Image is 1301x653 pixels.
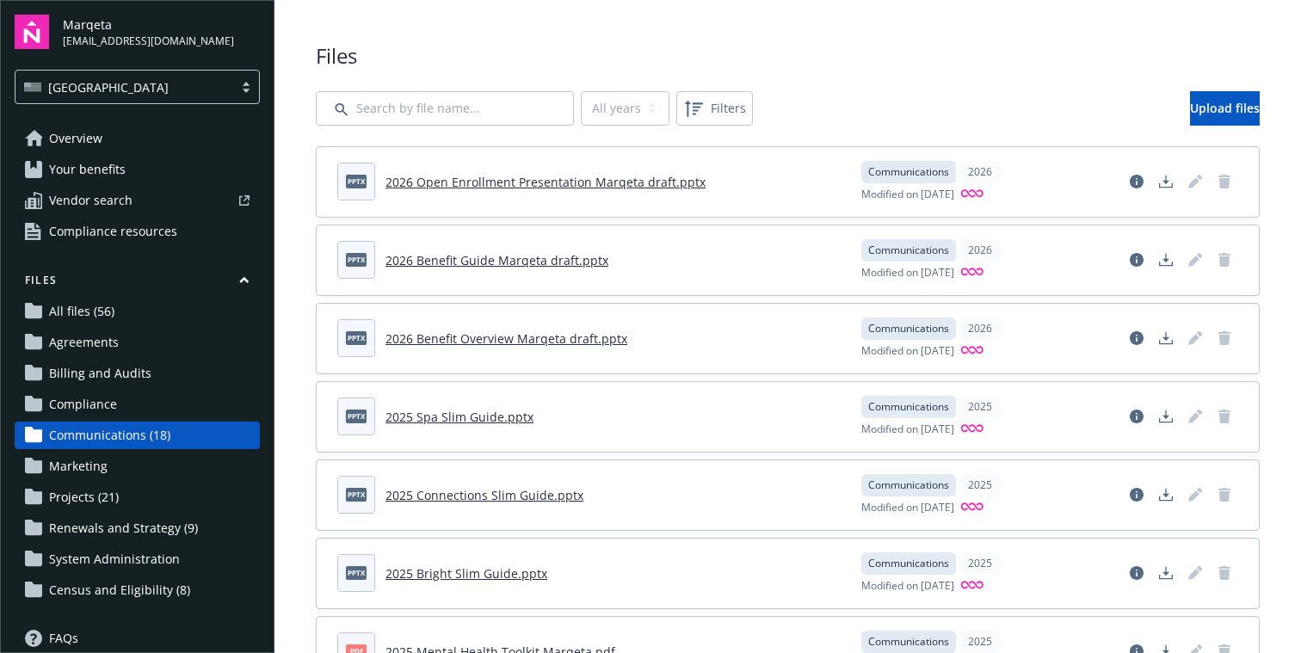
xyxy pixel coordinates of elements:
span: Vendor search [49,187,133,214]
span: Modified on [DATE] [861,343,954,360]
div: 2025 [959,474,1001,496]
span: pptx [346,331,367,344]
span: pptx [346,488,367,501]
a: Download document [1152,403,1180,430]
a: Upload files [1190,91,1260,126]
a: View file details [1123,559,1150,587]
span: Renewals and Strategy (9) [49,514,198,542]
span: Edit document [1181,481,1209,508]
a: 2026 Open Enrollment Presentation Marqeta draft.pptx [385,174,706,190]
span: Modified on [DATE] [861,265,954,281]
a: Marketing [15,453,260,480]
a: 2025 Connections Slim Guide.pptx [385,487,583,503]
span: Communications [868,399,949,415]
span: Compliance resources [49,218,177,245]
a: View file details [1123,324,1150,352]
span: Marqeta [63,15,234,34]
span: Modified on [DATE] [861,422,954,438]
a: Your benefits [15,156,260,183]
span: Compliance [49,391,117,418]
div: 2026 [959,239,1001,262]
span: Communications [868,243,949,258]
span: Delete document [1211,403,1238,430]
div: 2026 [959,317,1001,340]
div: 2025 [959,552,1001,575]
span: [GEOGRAPHIC_DATA] [24,78,225,96]
span: Communications [868,556,949,571]
span: Your benefits [49,156,126,183]
span: Delete document [1211,324,1238,352]
span: Communications [868,321,949,336]
a: Billing and Audits [15,360,260,387]
a: Agreements [15,329,260,356]
input: Search by file name... [316,91,574,126]
a: View file details [1123,246,1150,274]
a: System Administration [15,545,260,573]
span: Marketing [49,453,108,480]
a: Overview [15,125,260,152]
a: Download document [1152,246,1180,274]
a: View file details [1123,403,1150,430]
span: Delete document [1211,168,1238,195]
a: Vendor search [15,187,260,214]
span: Agreements [49,329,119,356]
span: Modified on [DATE] [861,578,954,594]
span: Delete document [1211,246,1238,274]
span: Billing and Audits [49,360,151,387]
span: Edit document [1181,168,1209,195]
button: Files [15,273,260,294]
img: navigator-logo.svg [15,15,49,49]
div: 2025 [959,631,1001,653]
span: Upload files [1190,100,1260,116]
span: [GEOGRAPHIC_DATA] [48,78,169,96]
a: FAQs [15,625,260,652]
span: Modified on [DATE] [861,187,954,203]
span: Edit document [1181,324,1209,352]
a: All files (56) [15,298,260,325]
span: Edit document [1181,559,1209,587]
span: System Administration [49,545,180,573]
span: FAQs [49,625,78,652]
span: Projects (21) [49,484,119,511]
span: All files (56) [49,298,114,325]
span: Modified on [DATE] [861,500,954,516]
span: Delete document [1211,559,1238,587]
a: Download document [1152,168,1180,195]
a: 2026 Benefit Overview Marqeta draft.pptx [385,330,627,347]
a: 2025 Bright Slim Guide.pptx [385,565,547,582]
a: 2026 Benefit Guide Marqeta draft.pptx [385,252,608,268]
a: 2025 Spa Slim Guide.pptx [385,409,533,425]
a: Census and Eligibility (8) [15,576,260,604]
span: pptx [346,253,367,266]
a: Download document [1152,559,1180,587]
span: Filters [711,99,746,117]
span: Census and Eligibility (8) [49,576,190,604]
span: pptx [346,175,367,188]
a: Compliance [15,391,260,418]
span: [EMAIL_ADDRESS][DOMAIN_NAME] [63,34,234,49]
span: Edit document [1181,403,1209,430]
a: Communications (18) [15,422,260,449]
a: Projects (21) [15,484,260,511]
span: Communications [868,634,949,650]
a: Renewals and Strategy (9) [15,514,260,542]
span: Communications [868,164,949,180]
span: Overview [49,125,102,152]
span: Delete document [1211,481,1238,508]
span: pptx [346,566,367,579]
a: View file details [1123,168,1150,195]
a: View file details [1123,481,1150,508]
span: Filters [680,95,749,122]
button: Filters [676,91,753,126]
span: Edit document [1181,246,1209,274]
div: 2026 [959,161,1001,183]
